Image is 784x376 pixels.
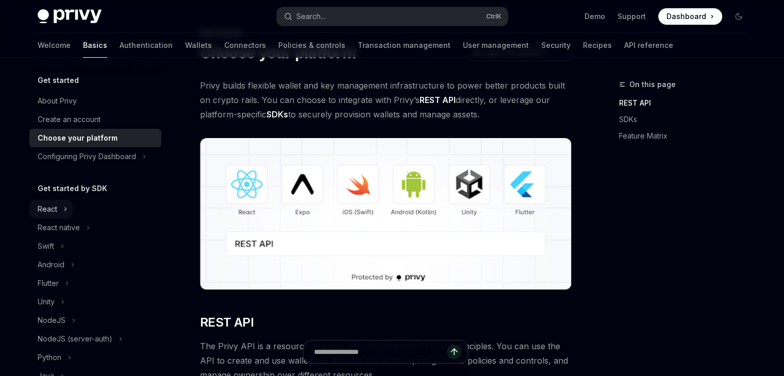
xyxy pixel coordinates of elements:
div: Create an account [38,113,101,126]
div: Python [38,351,61,364]
button: Toggle dark mode [730,8,747,25]
a: SDKs [619,111,755,128]
a: Feature Matrix [619,128,755,144]
img: dark logo [38,9,102,24]
a: User management [463,33,529,58]
img: images/Platform2.png [200,138,572,289]
div: Search... [296,10,325,23]
div: Unity [38,296,55,308]
a: Demo [585,11,605,22]
span: Ctrl K [486,12,502,21]
button: Configuring Privy Dashboard [29,147,152,166]
h5: Get started [38,74,79,87]
span: Dashboard [666,11,706,22]
button: NodeJS [29,311,81,330]
div: Flutter [38,277,59,289]
span: Privy builds flexible wallet and key management infrastructure to power better products built on ... [200,78,572,122]
button: React [29,200,73,218]
button: Send message [447,345,461,359]
strong: SDKs [266,109,288,119]
a: Support [618,11,646,22]
div: Configuring Privy Dashboard [38,150,136,163]
button: Swift [29,237,70,255]
input: Ask a question... [314,340,447,363]
span: On this page [629,78,676,91]
div: React native [38,221,80,234]
div: About Privy [38,95,77,107]
a: Wallets [185,33,212,58]
div: Swift [38,240,54,252]
a: Transaction management [358,33,451,58]
a: Create an account [29,110,161,129]
a: Welcome [38,33,71,58]
a: REST API [619,95,755,111]
button: NodeJS (server-auth) [29,330,128,348]
a: Authentication [120,33,173,58]
a: Connectors [224,33,266,58]
div: NodeJS [38,314,65,327]
a: Choose your platform [29,129,161,147]
button: React native [29,218,95,237]
strong: REST API [420,95,456,105]
span: REST API [200,314,254,331]
a: Recipes [583,33,612,58]
div: React [38,203,57,215]
button: Python [29,348,77,367]
div: Android [38,259,64,271]
div: NodeJS (server-auth) [38,333,112,345]
a: Basics [83,33,107,58]
h5: Get started by SDK [38,182,107,195]
a: Dashboard [658,8,722,25]
div: Choose your platform [38,132,118,144]
a: Security [541,33,571,58]
a: About Privy [29,92,161,110]
button: Search...CtrlK [277,7,508,26]
a: Policies & controls [278,33,345,58]
button: Flutter [29,274,74,293]
button: Unity [29,293,70,311]
button: Android [29,255,80,274]
a: API reference [624,33,673,58]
